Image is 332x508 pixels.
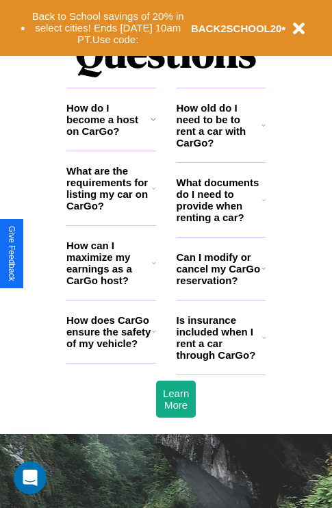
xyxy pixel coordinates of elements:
h3: How old do I need to be to rent a car with CarGo? [177,102,262,149]
button: Back to School savings of 20% in select cities! Ends [DATE] 10am PT.Use code: [25,7,191,49]
h3: Is insurance included when I rent a car through CarGo? [177,314,262,361]
b: BACK2SCHOOL20 [191,23,282,34]
h3: How do I become a host on CarGo? [66,102,151,137]
iframe: Intercom live chat [14,461,47,494]
h3: Can I modify or cancel my CarGo reservation? [177,251,261,286]
h3: What documents do I need to provide when renting a car? [177,177,263,223]
h3: How does CarGo ensure the safety of my vehicle? [66,314,152,349]
button: Learn More [156,381,196,418]
h3: What are the requirements for listing my car on CarGo? [66,165,152,212]
div: Give Feedback [7,226,16,281]
h3: How can I maximize my earnings as a CarGo host? [66,240,152,286]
